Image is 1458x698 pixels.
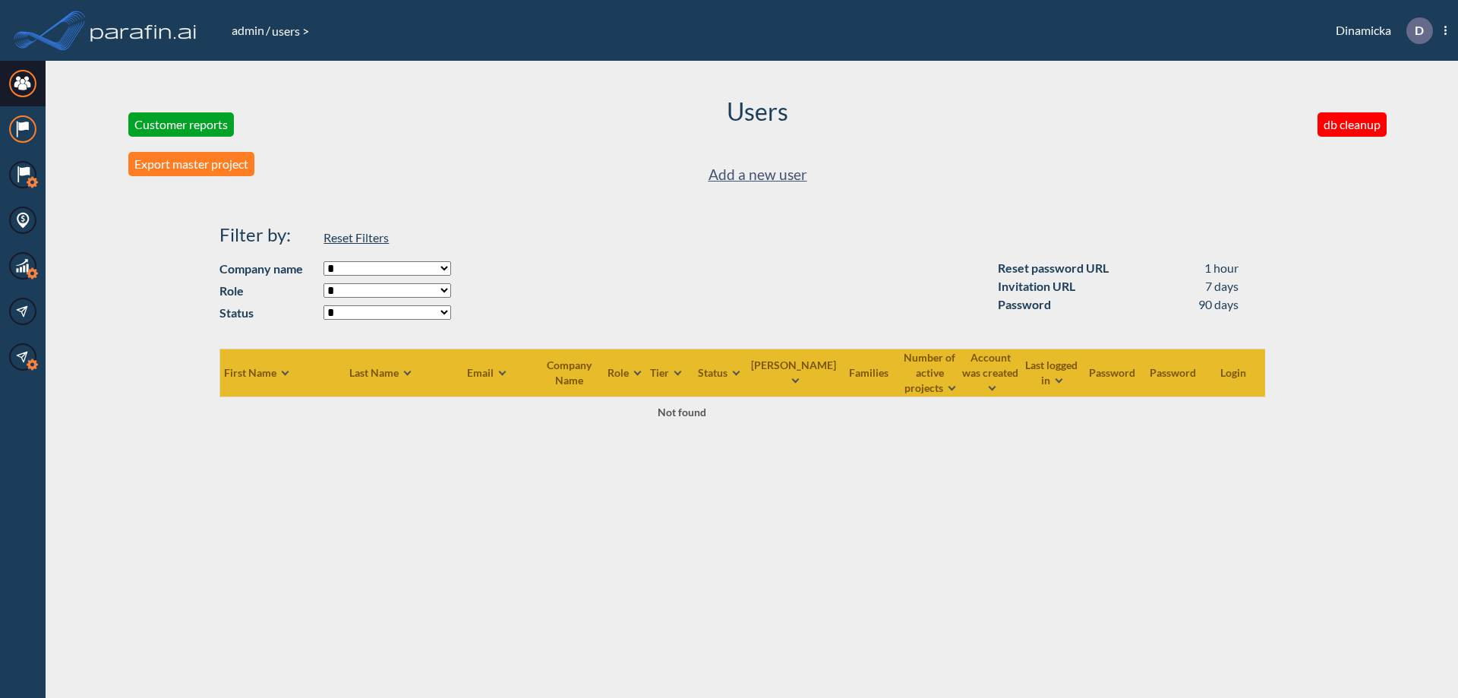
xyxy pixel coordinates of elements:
[1083,349,1144,396] th: Password
[128,152,254,176] button: Export master project
[270,24,311,38] span: users >
[1204,259,1239,277] div: 1 hour
[440,349,535,396] th: Email
[219,349,349,396] th: First Name
[1022,349,1083,396] th: Last logged in
[219,282,317,300] strong: Role
[1205,277,1239,295] div: 7 days
[87,15,200,46] img: logo
[998,277,1075,295] div: Invitation URL
[230,21,270,39] li: /
[219,304,317,322] strong: Status
[840,349,901,396] th: Families
[219,224,317,246] h4: Filter by:
[535,349,607,396] th: Company Name
[1144,349,1204,396] th: Password
[1198,295,1239,314] div: 90 days
[1313,17,1447,44] div: Dinamicka
[961,349,1022,396] th: Account was created
[230,23,266,37] a: admin
[219,260,317,278] strong: Company name
[349,349,440,396] th: Last Name
[708,163,807,188] a: Add a new user
[998,295,1051,314] div: Password
[644,349,690,396] th: Tier
[1415,24,1424,37] p: D
[727,97,788,126] h2: Users
[607,349,644,396] th: Role
[323,230,389,245] span: Reset Filters
[750,349,840,396] th: [PERSON_NAME]
[998,259,1109,277] div: Reset password URL
[1204,349,1265,396] th: Login
[1318,112,1387,137] button: db cleanup
[690,349,750,396] th: Status
[128,112,234,137] button: Customer reports
[219,396,1144,427] td: Not found
[901,349,961,396] th: Number of active projects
